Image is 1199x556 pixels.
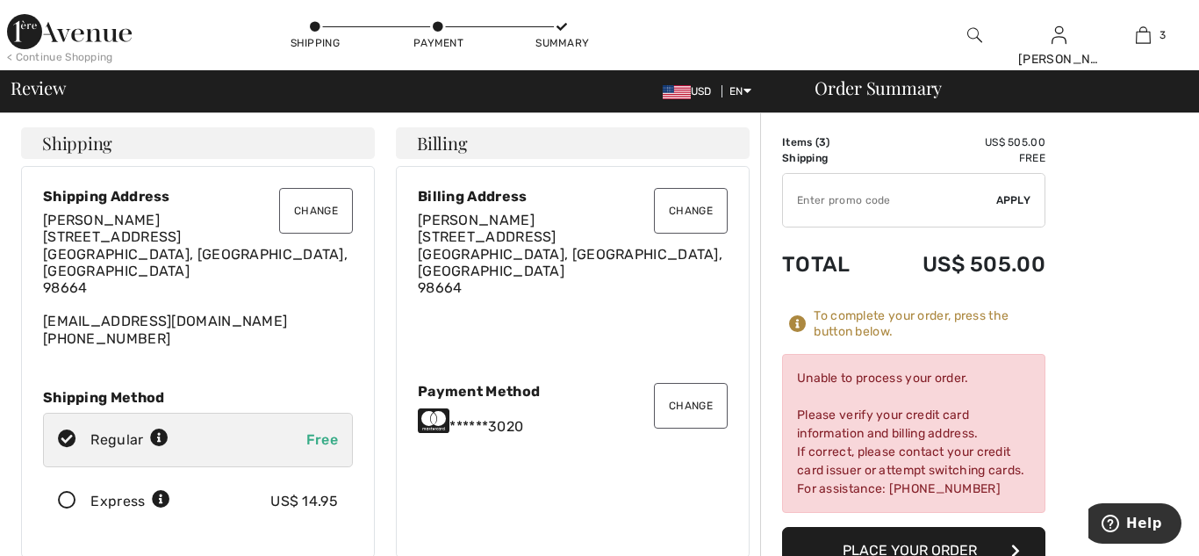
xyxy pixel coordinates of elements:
span: Review [11,79,66,97]
iframe: Opens a widget where you can find more information [1088,503,1181,547]
div: [PERSON_NAME] [1018,50,1101,69]
div: Unable to process your order. Please verify your credit card information and billing address. If ... [782,354,1045,513]
button: Change [654,188,728,234]
td: Free [876,150,1045,166]
td: Shipping [782,150,876,166]
div: [EMAIL_ADDRESS][DOMAIN_NAME] [PHONE_NUMBER] [43,212,353,347]
div: US$ 14.95 [270,491,338,512]
div: Regular [90,430,169,451]
img: My Info [1052,25,1066,46]
a: Sign In [1052,26,1066,43]
span: [PERSON_NAME] [418,212,535,228]
span: Apply [996,192,1031,208]
span: 3 [819,136,826,148]
div: Shipping Method [43,389,353,406]
div: To complete your order, press the button below. [814,308,1045,340]
span: Billing [417,134,467,152]
div: < Continue Shopping [7,49,113,65]
button: Change [654,383,728,429]
input: Promo code [783,174,996,227]
td: US$ 505.00 [876,235,1045,294]
td: Total [782,235,876,294]
div: Express [90,491,170,512]
span: [PERSON_NAME] [43,212,160,228]
div: Billing Address [418,188,728,205]
span: USD [663,85,719,97]
span: 3 [1160,27,1166,43]
div: Order Summary [793,79,1188,97]
span: [STREET_ADDRESS] [GEOGRAPHIC_DATA], [GEOGRAPHIC_DATA], [GEOGRAPHIC_DATA] 98664 [418,228,722,296]
div: Shipping [289,35,341,51]
div: Summary [535,35,588,51]
span: Shipping [42,134,112,152]
span: EN [729,85,751,97]
td: Items ( ) [782,134,876,150]
span: [STREET_ADDRESS] [GEOGRAPHIC_DATA], [GEOGRAPHIC_DATA], [GEOGRAPHIC_DATA] 98664 [43,228,348,296]
span: Free [306,431,338,448]
button: Change [279,188,353,234]
img: My Bag [1136,25,1151,46]
td: US$ 505.00 [876,134,1045,150]
img: search the website [967,25,982,46]
a: 3 [1102,25,1184,46]
div: Payment Method [418,383,728,400]
div: Shipping Address [43,188,353,205]
img: US Dollar [663,85,691,99]
img: 1ère Avenue [7,14,132,49]
div: Payment [413,35,465,51]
